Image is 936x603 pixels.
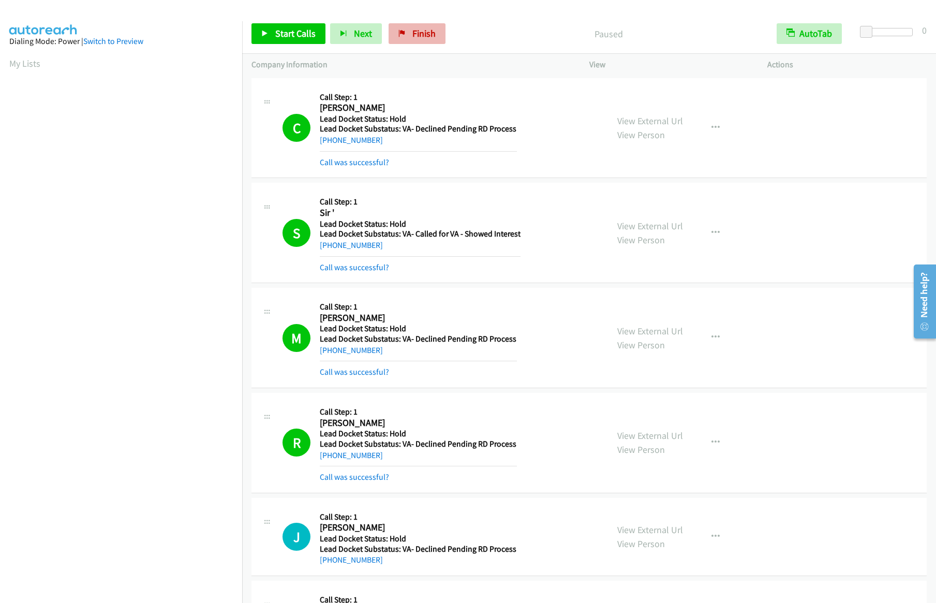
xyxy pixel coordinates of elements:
span: Next [354,27,372,39]
a: Start Calls [251,23,325,44]
h5: Lead Docket Substatus: VA- Declined Pending RD Process [320,124,517,134]
a: View Person [617,234,665,246]
p: Paused [459,27,758,41]
a: View Person [617,444,665,455]
h5: Lead Docket Substatus: VA- Declined Pending RD Process [320,334,517,344]
h5: Call Step: 1 [320,197,521,207]
a: View External Url [617,430,683,442]
h5: Call Step: 1 [320,302,517,312]
p: View [589,58,749,71]
h5: Lead Docket Substatus: VA- Called for VA - Showed Interest [320,229,521,239]
div: Dialing Mode: Power | [9,35,233,48]
a: View External Url [617,115,683,127]
a: [PHONE_NUMBER] [320,450,383,460]
button: Next [330,23,382,44]
a: My Lists [9,57,40,69]
div: The call is yet to be attempted [283,523,310,551]
h2: [PERSON_NAME] [320,522,517,534]
a: View External Url [617,220,683,232]
a: View Person [617,538,665,550]
h5: Call Step: 1 [320,92,517,102]
h5: Lead Docket Status: Hold [320,429,517,439]
a: View Person [617,339,665,351]
a: View External Url [617,325,683,337]
button: AutoTab [777,23,842,44]
iframe: Resource Center [906,260,936,343]
h2: [PERSON_NAME] [320,312,517,324]
div: Delay between calls (in seconds) [865,28,913,36]
h1: M [283,324,310,352]
span: Finish [412,27,436,39]
h1: C [283,114,310,142]
p: Company Information [251,58,571,71]
a: Call was successful? [320,262,389,272]
a: Call was successful? [320,367,389,377]
h5: Lead Docket Status: Hold [320,534,517,544]
h5: Call Step: 1 [320,512,517,522]
h2: [PERSON_NAME] [320,102,517,114]
div: 0 [922,23,927,37]
iframe: Dialpad [9,80,242,571]
a: Call was successful? [320,157,389,167]
p: Actions [767,58,927,71]
a: View Person [617,129,665,141]
a: Finish [389,23,445,44]
a: [PHONE_NUMBER] [320,345,383,355]
h5: Lead Docket Substatus: VA- Declined Pending RD Process [320,544,517,554]
h1: J [283,523,310,551]
h1: S [283,219,310,247]
h2: Sir ' [320,207,517,219]
h1: R [283,429,310,457]
a: Call was successful? [320,472,389,482]
h2: [PERSON_NAME] [320,417,517,429]
a: [PHONE_NUMBER] [320,555,383,565]
a: Switch to Preview [83,36,143,46]
h5: Lead Docket Status: Hold [320,114,517,124]
h5: Call Step: 1 [320,407,517,417]
span: Start Calls [275,27,316,39]
h5: Lead Docket Status: Hold [320,323,517,334]
a: [PHONE_NUMBER] [320,135,383,145]
h5: Lead Docket Substatus: VA- Declined Pending RD Process [320,439,517,449]
a: [PHONE_NUMBER] [320,240,383,250]
a: View External Url [617,524,683,536]
h5: Lead Docket Status: Hold [320,219,521,229]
